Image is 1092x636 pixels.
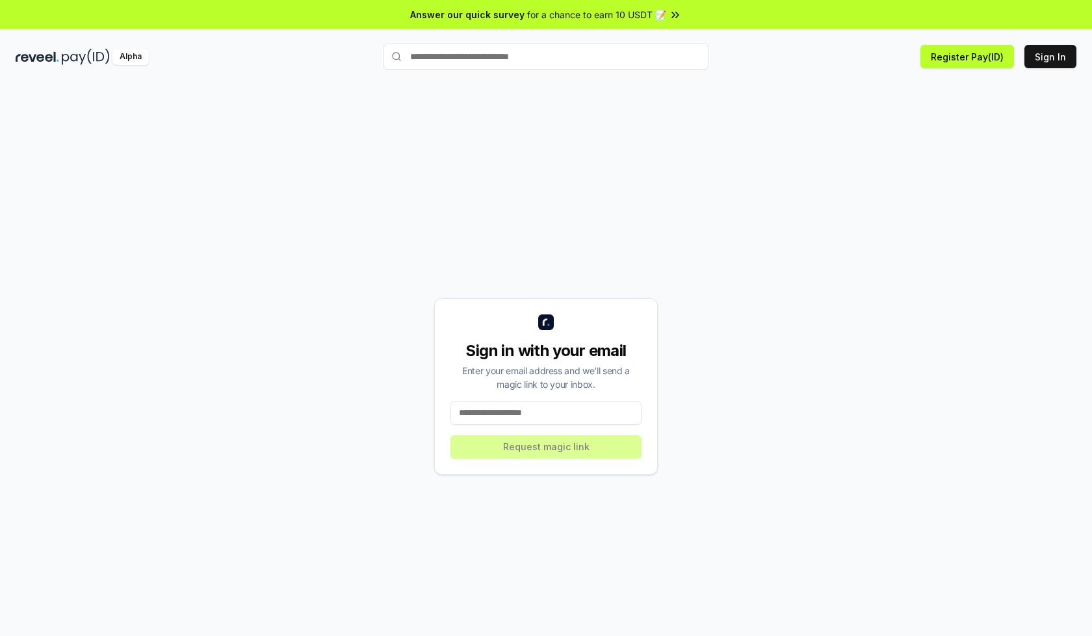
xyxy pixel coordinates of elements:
div: Alpha [112,49,149,65]
span: Answer our quick survey [410,8,525,21]
img: pay_id [62,49,110,65]
span: for a chance to earn 10 USDT 📝 [527,8,666,21]
button: Sign In [1024,45,1076,68]
img: logo_small [538,314,554,330]
img: reveel_dark [16,49,59,65]
div: Sign in with your email [450,340,642,361]
button: Register Pay(ID) [920,45,1014,68]
div: Enter your email address and we’ll send a magic link to your inbox. [450,364,642,391]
